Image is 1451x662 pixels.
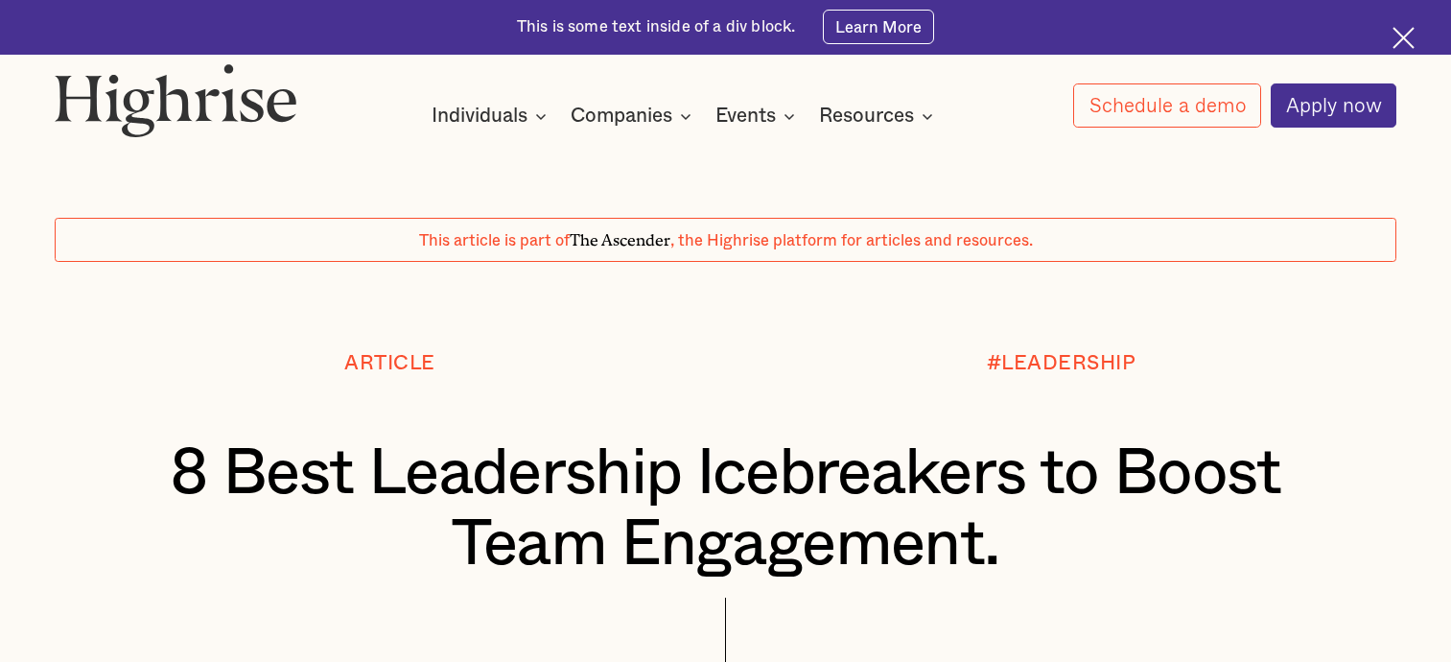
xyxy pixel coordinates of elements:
[419,233,570,248] span: This article is part of
[55,63,297,136] img: Highrise logo
[1073,83,1261,128] a: Schedule a demo
[110,438,1341,580] h1: 8 Best Leadership Icebreakers to Boost Team Engagement.
[987,352,1136,374] div: #LEADERSHIP
[819,105,939,128] div: Resources
[670,233,1033,248] span: , the Highrise platform for articles and resources.
[571,105,697,128] div: Companies
[432,105,527,128] div: Individuals
[715,105,776,128] div: Events
[344,352,435,374] div: Article
[571,105,672,128] div: Companies
[1271,83,1397,128] a: Apply now
[432,105,552,128] div: Individuals
[823,10,935,44] a: Learn More
[517,16,796,38] div: This is some text inside of a div block.
[570,227,670,247] span: The Ascender
[715,105,801,128] div: Events
[819,105,914,128] div: Resources
[1392,27,1415,49] img: Cross icon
